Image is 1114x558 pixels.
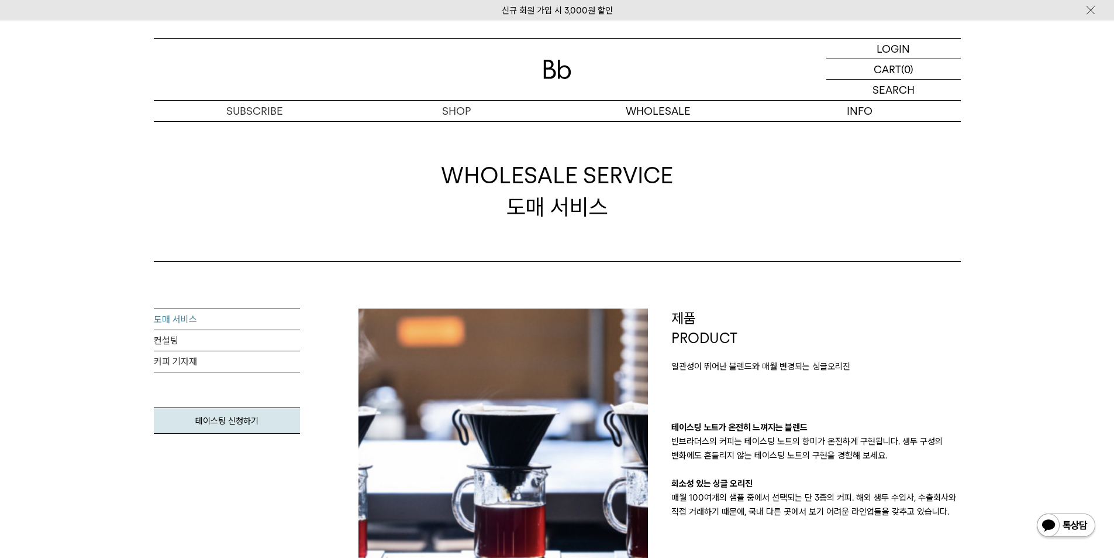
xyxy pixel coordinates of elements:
img: 로고 [543,60,571,79]
a: 도매 서비스 [154,309,300,330]
a: 테이스팅 신청하기 [154,408,300,434]
a: CART (0) [826,59,961,80]
a: 컨설팅 [154,330,300,351]
div: 도매 서비스 [441,160,673,222]
p: INFO [759,101,961,121]
a: SUBSCRIBE [154,101,356,121]
a: 신규 회원 가입 시 3,000원 할인 [502,5,613,16]
p: 희소성 있는 싱글 오리진 [671,477,961,491]
img: 카카오톡 채널 1:1 채팅 버튼 [1036,512,1096,540]
p: 일관성이 뛰어난 블렌드와 매월 변경되는 싱글오리진 [671,360,961,374]
p: WHOLESALE [557,101,759,121]
a: SHOP [356,101,557,121]
p: SEARCH [872,80,915,100]
span: WHOLESALE SERVICE [441,160,673,191]
p: CART [874,59,901,79]
p: 빈브라더스의 커피는 테이스팅 노트의 향미가 온전하게 구현됩니다. 생두 구성의 변화에도 흔들리지 않는 테이스팅 노트의 구현을 경험해 보세요. [671,434,961,463]
p: LOGIN [877,39,910,59]
p: 테이스팅 노트가 온전히 느껴지는 블렌드 [671,420,961,434]
p: 매월 100여개의 샘플 중에서 선택되는 단 3종의 커피. 해외 생두 수입사, 수출회사와 직접 거래하기 때문에, 국내 다른 곳에서 보기 어려운 라인업들을 갖추고 있습니다. [671,491,961,519]
a: LOGIN [826,39,961,59]
a: 커피 기자재 [154,351,300,372]
p: 제품 PRODUCT [671,309,961,348]
p: (0) [901,59,913,79]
